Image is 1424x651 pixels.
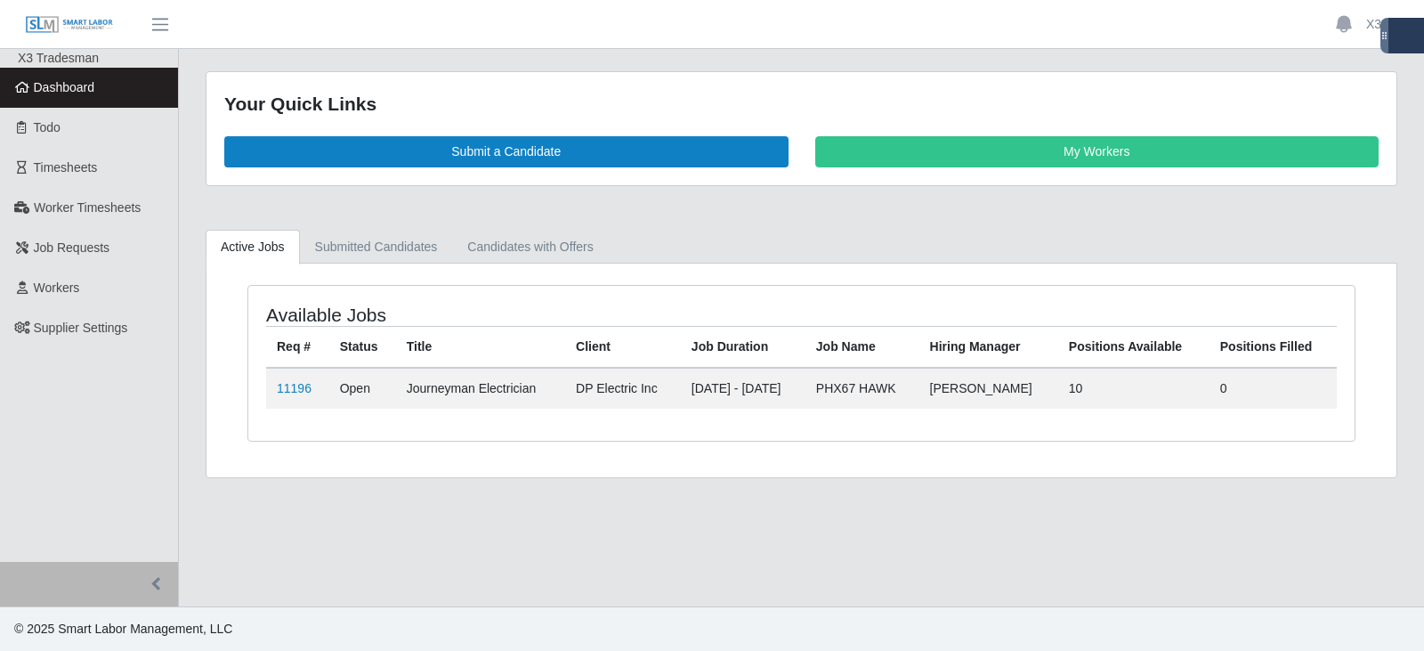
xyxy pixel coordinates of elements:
th: Job Duration [681,326,805,368]
th: Hiring Manager [919,326,1058,368]
a: Submitted Candidates [300,230,453,264]
th: Req # [266,326,329,368]
span: X3 Tradesman [18,51,99,65]
a: 11196 [277,381,311,395]
span: Timesheets [34,160,98,175]
span: Workers [34,281,80,295]
th: Job Name [805,326,919,368]
div: Your Quick Links [224,90,1379,118]
span: Todo [34,120,61,134]
span: Worker Timesheets [34,200,141,215]
span: Supplier Settings [34,321,128,335]
th: Title [396,326,565,368]
a: X3 Team [1366,15,1415,34]
th: Positions Filled [1210,326,1337,368]
th: Status [329,326,396,368]
td: 0 [1210,368,1337,409]
span: Dashboard [34,80,95,94]
td: [PERSON_NAME] [919,368,1058,409]
a: My Workers [815,136,1379,167]
td: 10 [1058,368,1210,409]
span: Job Requests [34,240,110,255]
th: Positions Available [1058,326,1210,368]
td: PHX67 HAWK [805,368,919,409]
td: [DATE] - [DATE] [681,368,805,409]
a: Candidates with Offers [452,230,608,264]
td: DP Electric Inc [565,368,681,409]
img: SLM Logo [25,15,114,35]
span: © 2025 Smart Labor Management, LLC [14,622,232,636]
h4: Available Jobs [266,304,697,326]
a: Active Jobs [206,230,300,264]
td: Journeyman Electrician [396,368,565,409]
th: Client [565,326,681,368]
a: Submit a Candidate [224,136,789,167]
td: Open [329,368,396,409]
